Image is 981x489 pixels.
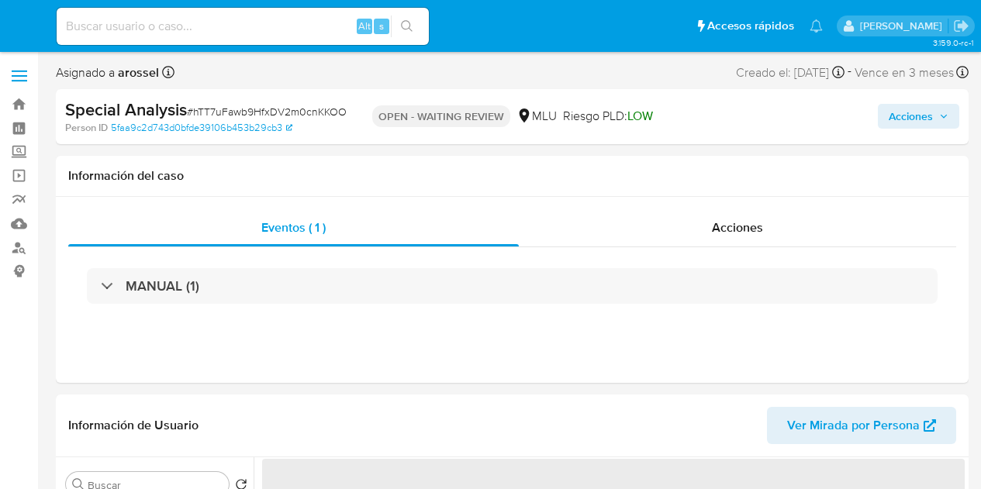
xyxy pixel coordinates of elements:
span: s [379,19,384,33]
span: Riesgo PLD: [563,108,653,125]
span: Acciones [712,219,763,236]
h3: MANUAL (1) [126,277,199,294]
span: Acciones [889,104,933,129]
a: Notificaciones [810,19,823,33]
span: Accesos rápidos [707,18,794,34]
button: search-icon [391,15,423,37]
div: MLU [516,108,557,125]
b: Person ID [65,121,108,135]
span: - [848,62,851,83]
b: Special Analysis [65,97,187,122]
span: Alt [358,19,371,33]
span: Asignado a [56,64,159,81]
a: Salir [953,18,969,34]
button: Acciones [878,104,959,129]
div: Creado el: [DATE] [736,62,845,83]
h1: Información del caso [68,168,956,184]
b: arossel [115,64,159,81]
span: LOW [627,107,653,125]
div: MANUAL (1) [87,268,938,304]
input: Buscar usuario o caso... [57,16,429,36]
p: antonio.rossel@mercadolibre.com [860,19,948,33]
span: Ver Mirada por Persona [787,407,920,444]
span: Vence en 3 meses [855,64,954,81]
span: Eventos ( 1 ) [261,219,326,236]
a: 5faa9c2d743d0bfde39106b453b29cb3 [111,121,292,135]
span: # hTT7uFawb9HfxDV2m0cnKKOO [187,104,347,119]
h1: Información de Usuario [68,418,199,433]
button: Ver Mirada por Persona [767,407,956,444]
p: OPEN - WAITING REVIEW [372,105,510,127]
